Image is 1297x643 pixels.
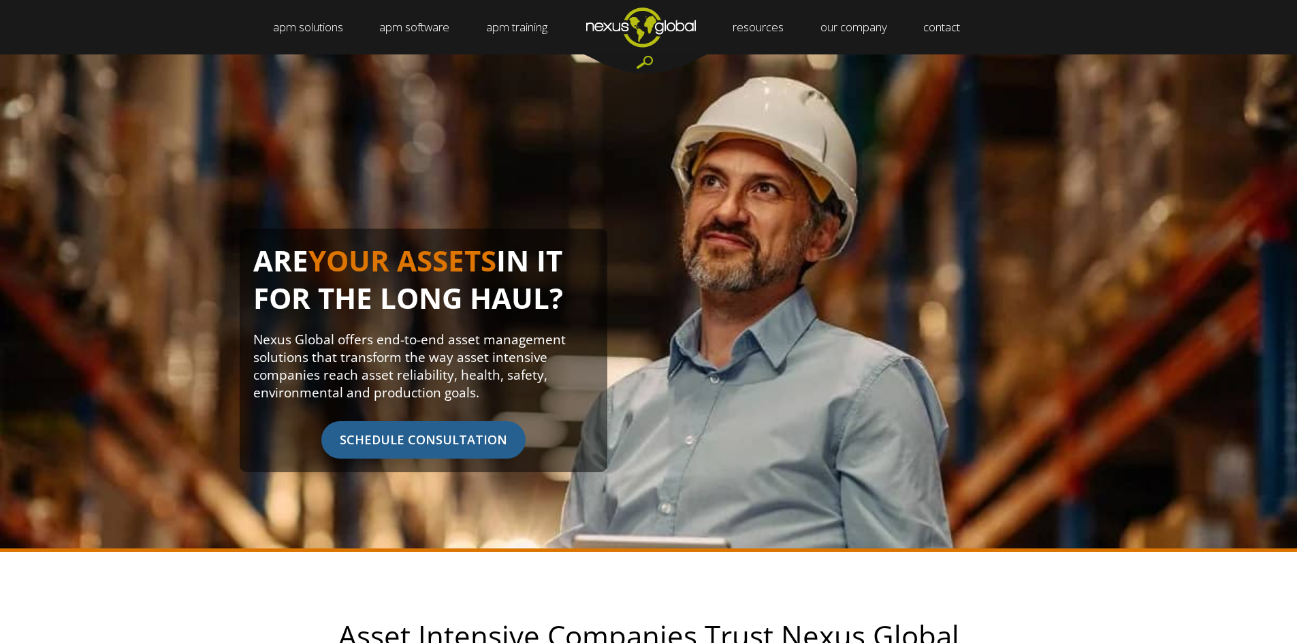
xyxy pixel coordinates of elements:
span: YOUR ASSETS [308,241,496,280]
p: Nexus Global offers end-to-end asset management solutions that transform the way asset intensive ... [253,331,594,401]
span: SCHEDULE CONSULTATION [321,421,526,459]
h1: ARE IN IT FOR THE LONG HAUL? [253,242,594,331]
